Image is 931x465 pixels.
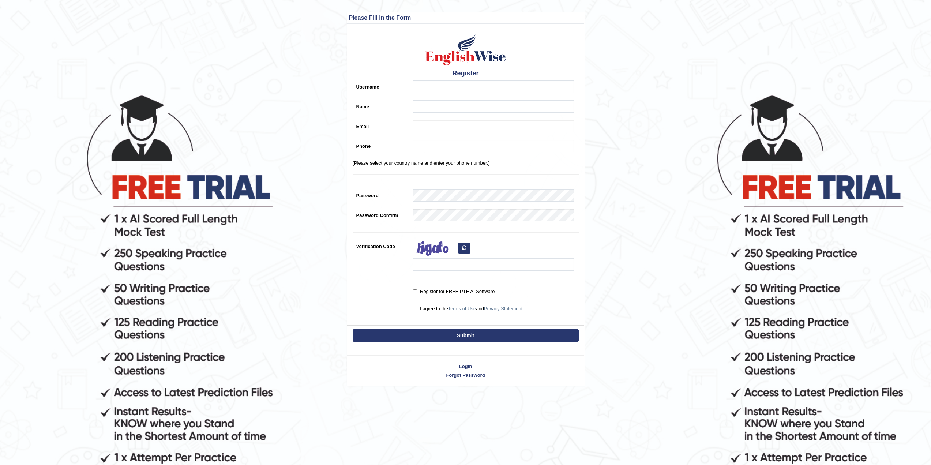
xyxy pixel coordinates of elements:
[353,80,409,90] label: Username
[448,306,476,311] a: Terms of Use
[413,288,495,295] label: Register for FREE PTE AI Software
[349,15,582,21] h3: Please Fill in the Form
[347,372,584,379] a: Forgot Password
[413,305,524,312] label: I agree to the and .
[353,329,579,342] button: Submit
[413,307,417,311] input: I agree to theTerms of UseandPrivacy Statement.
[353,160,579,166] p: (Please select your country name and enter your phone number.)
[484,306,523,311] a: Privacy Statement
[353,209,409,219] label: Password Confirm
[353,100,409,110] label: Name
[424,33,507,66] img: Logo of English Wise create a new account for intelligent practice with AI
[353,120,409,130] label: Email
[353,140,409,150] label: Phone
[353,70,579,77] h4: Register
[353,240,409,250] label: Verification Code
[413,289,417,294] input: Register for FREE PTE AI Software
[347,363,584,370] a: Login
[353,189,409,199] label: Password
